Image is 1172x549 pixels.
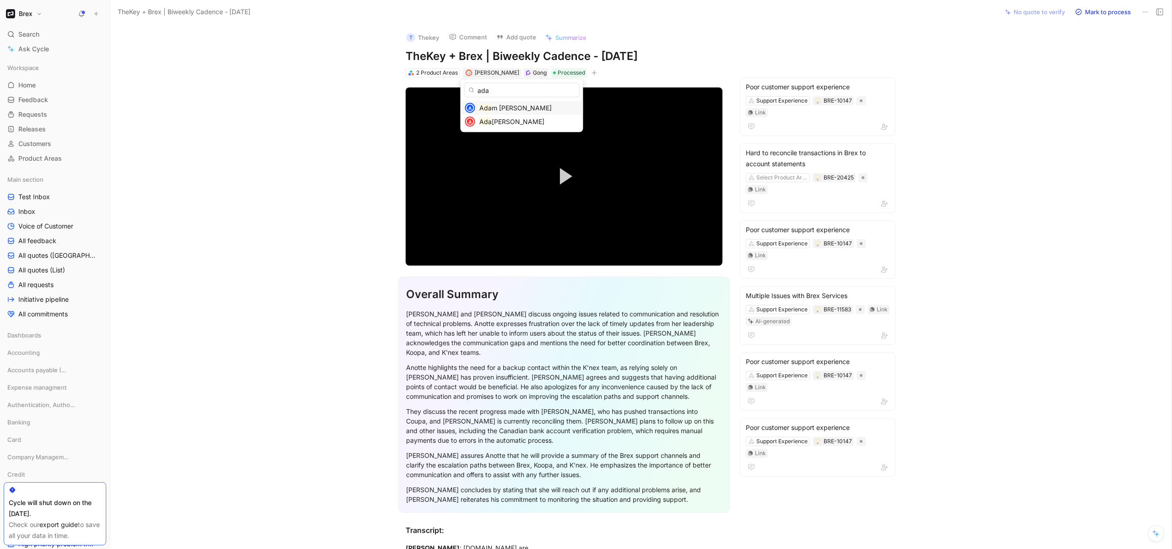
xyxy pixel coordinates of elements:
[464,83,580,98] input: Search reporter
[466,118,474,126] div: A
[479,104,492,112] mark: Ada
[492,118,544,125] span: [PERSON_NAME]
[479,118,492,125] mark: Ada
[466,104,474,112] div: A
[492,104,552,112] span: m [PERSON_NAME]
